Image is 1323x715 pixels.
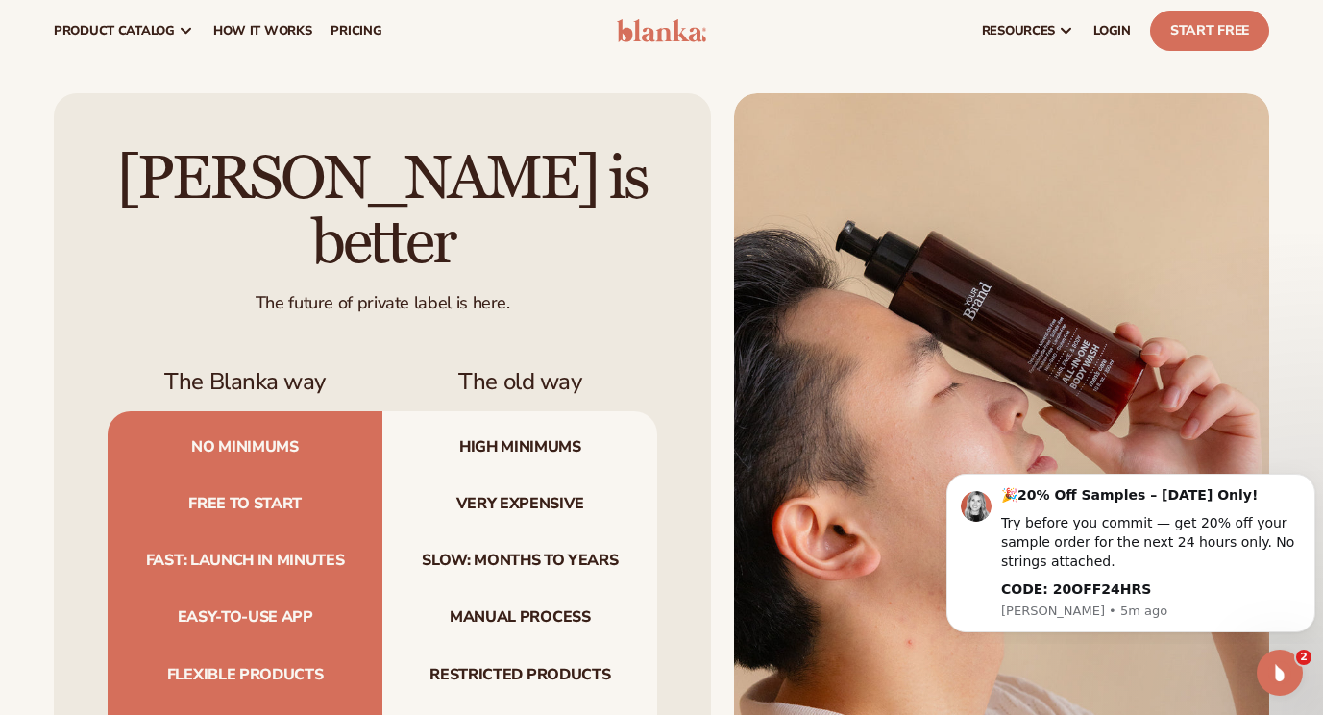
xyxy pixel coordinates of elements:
span: 2 [1296,650,1311,665]
span: resources [982,23,1055,38]
span: Flexible products [108,647,382,703]
span: Manual process [382,589,657,646]
span: High minimums [382,411,657,476]
img: logo [617,19,707,42]
span: Fast: launch in minutes [108,532,382,589]
span: Restricted products [382,647,657,703]
span: Slow: months to years [382,532,657,589]
a: Start Free [1150,11,1269,51]
span: pricing [331,23,381,38]
h2: [PERSON_NAME] is better [108,147,657,276]
span: Very expensive [382,476,657,532]
span: No minimums [108,411,382,476]
h3: The old way [382,368,657,396]
span: How It Works [213,23,312,38]
iframe: Intercom notifications message [939,456,1323,644]
div: The future of private label is here. [108,277,657,314]
iframe: Intercom live chat [1257,650,1303,696]
h3: The Blanka way [108,368,382,396]
span: LOGIN [1093,23,1131,38]
span: Easy-to-use app [108,589,382,646]
span: product catalog [54,23,175,38]
span: Free to start [108,476,382,532]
